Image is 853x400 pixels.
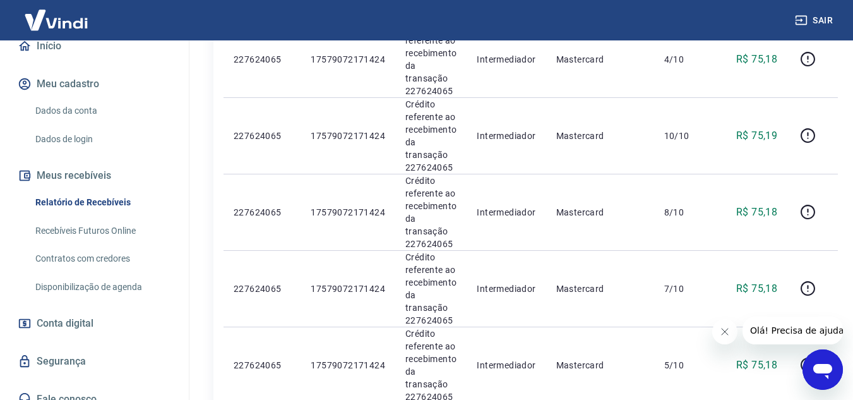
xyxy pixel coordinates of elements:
[736,358,777,373] p: R$ 75,18
[311,206,385,219] p: 17579072171424
[736,128,777,143] p: R$ 75,19
[477,359,535,372] p: Intermediador
[664,359,701,372] p: 5/10
[30,190,174,215] a: Relatório de Recebíveis
[792,9,838,32] button: Sair
[37,315,93,332] span: Conta digital
[743,317,843,344] iframe: Mensagem da empresa
[311,130,385,142] p: 17579072171424
[8,9,106,19] span: Olá! Precisa de ajuda?
[405,174,456,250] p: Crédito referente ao recebimento da transação 227624065
[30,246,174,272] a: Contratos com credores
[15,162,174,190] button: Meus recebíveis
[405,98,456,174] p: Crédito referente ao recebimento da transação 227624065
[15,348,174,375] a: Segurança
[234,359,290,372] p: 227624065
[30,98,174,124] a: Dados da conta
[477,206,535,219] p: Intermediador
[556,206,644,219] p: Mastercard
[477,282,535,295] p: Intermediador
[556,359,644,372] p: Mastercard
[15,1,97,39] img: Vindi
[736,281,777,296] p: R$ 75,18
[30,274,174,300] a: Disponibilização de agenda
[664,282,701,295] p: 7/10
[234,53,290,66] p: 227624065
[556,53,644,66] p: Mastercard
[30,126,174,152] a: Dados de login
[556,130,644,142] p: Mastercard
[234,130,290,142] p: 227624065
[311,282,385,295] p: 17579072171424
[15,70,174,98] button: Meu cadastro
[405,251,456,327] p: Crédito referente ao recebimento da transação 227624065
[311,359,385,372] p: 17579072171424
[311,53,385,66] p: 17579072171424
[664,206,701,219] p: 8/10
[30,218,174,244] a: Recebíveis Futuros Online
[556,282,644,295] p: Mastercard
[736,205,777,220] p: R$ 75,18
[15,32,174,60] a: Início
[477,130,535,142] p: Intermediador
[405,21,456,97] p: Crédito referente ao recebimento da transação 227624065
[736,52,777,67] p: R$ 75,18
[477,53,535,66] p: Intermediador
[234,206,290,219] p: 227624065
[234,282,290,295] p: 227624065
[802,349,843,390] iframe: Botão para abrir a janela de mensagens
[664,53,701,66] p: 4/10
[712,319,737,344] iframe: Fechar mensagem
[664,130,701,142] p: 10/10
[15,310,174,337] a: Conta digital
